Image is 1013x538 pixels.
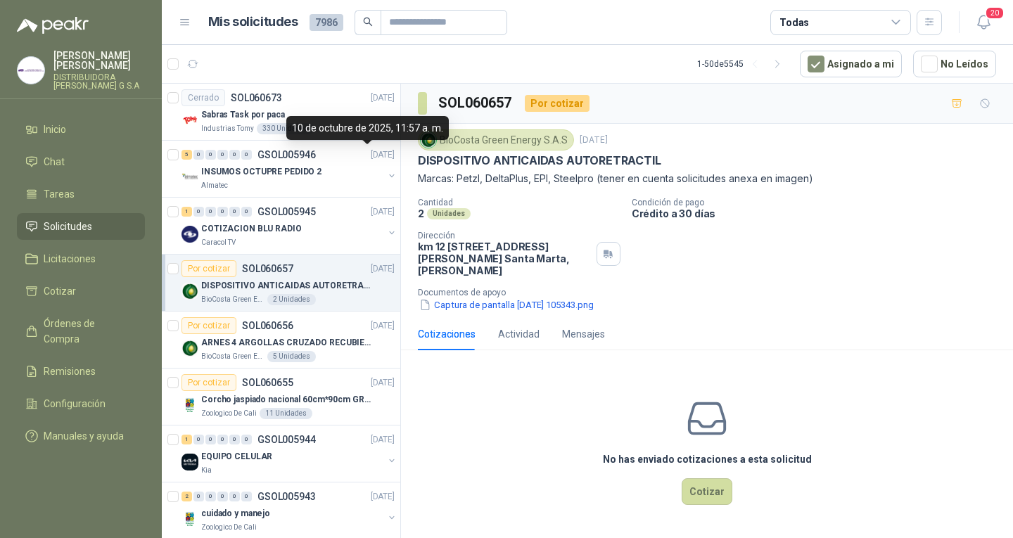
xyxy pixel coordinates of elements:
p: Marcas: Petzl, DeltaPlus, EPI, Steelpro (tener en cuenta solicitudes anexa en imagen) [418,171,996,186]
div: 1 - 50 de 5545 [697,53,789,75]
p: INSUMOS OCTUPRE PEDIDO 2 [201,165,321,179]
a: Configuración [17,390,145,417]
div: 0 [205,150,216,160]
div: Por cotizar [181,260,236,277]
button: Cotizar [682,478,732,505]
p: [DATE] [371,262,395,276]
span: Chat [44,154,65,169]
div: BioCosta Green Energy S.A.S [418,129,574,150]
img: Company Logo [18,57,44,84]
div: 0 [217,150,228,160]
div: 0 [241,435,252,444]
div: 0 [217,435,228,444]
a: 5 0 0 0 0 0 GSOL005946[DATE] Company LogoINSUMOS OCTUPRE PEDIDO 2Almatec [181,146,397,191]
img: Company Logo [181,397,198,414]
img: Company Logo [421,132,436,148]
p: Crédito a 30 días [632,207,1007,219]
div: Cotizaciones [418,326,476,342]
a: 2 0 0 0 0 0 GSOL005943[DATE] Company Logocuidado y manejoZoologico De Cali [181,488,397,533]
img: Company Logo [181,112,198,129]
div: Cerrado [181,89,225,106]
p: Caracol TV [201,237,236,248]
a: Licitaciones [17,245,145,272]
p: Zoologico De Cali [201,408,257,419]
div: 5 Unidades [267,351,316,362]
div: 0 [193,435,204,444]
a: Remisiones [17,358,145,385]
p: Corcho jaspiado nacional 60cm*90cm GROSOR 8MM [201,393,376,406]
p: BioCosta Green Energy S.A.S [201,351,265,362]
span: Remisiones [44,364,96,379]
span: Solicitudes [44,219,92,234]
div: 0 [229,150,240,160]
p: DISPOSITIVO ANTICAIDAS AUTORETRACTIL [418,153,661,168]
p: DISTRIBUIDORA [PERSON_NAME] G S.A [53,73,145,90]
div: 10 de octubre de 2025, 11:57 a. m. [286,116,449,140]
span: Manuales y ayuda [44,428,124,444]
a: Solicitudes [17,213,145,240]
div: 2 Unidades [267,294,316,305]
p: Documentos de apoyo [418,288,1007,297]
h3: SOL060657 [438,92,514,114]
p: SOL060657 [242,264,293,274]
p: Kia [201,465,212,476]
p: Dirección [418,231,591,241]
p: Cantidad [418,198,620,207]
a: Por cotizarSOL060657[DATE] Company LogoDISPOSITIVO ANTICAIDAS AUTORETRACTILBioCosta Green Energy ... [162,255,400,312]
a: Por cotizarSOL060656[DATE] Company LogoARNES 4 ARGOLLAS CRUZADO RECUBIERTO PVCBioCosta Green Ener... [162,312,400,369]
div: 1 [181,207,192,217]
div: Unidades [427,208,471,219]
p: ARNES 4 ARGOLLAS CRUZADO RECUBIERTO PVC [201,336,376,350]
span: Tareas [44,186,75,202]
button: Asignado a mi [800,51,902,77]
div: 0 [205,435,216,444]
button: No Leídos [913,51,996,77]
p: 2 [418,207,424,219]
p: SOL060656 [242,321,293,331]
a: 1 0 0 0 0 0 GSOL005945[DATE] Company LogoCOTIZACION BLU RADIOCaracol TV [181,203,397,248]
p: Almatec [201,180,228,191]
a: Órdenes de Compra [17,310,145,352]
a: CerradoSOL060673[DATE] Company LogoSabras Task por pacaIndustrias Tomy330 Unidades [162,84,400,141]
button: Captura de pantalla [DATE] 105343.png [418,297,595,312]
img: Company Logo [181,511,198,527]
div: 11 Unidades [260,408,312,419]
button: 20 [971,10,996,35]
p: Sabras Task por paca [201,108,285,122]
div: 0 [205,492,216,501]
div: 0 [217,207,228,217]
img: Company Logo [181,454,198,470]
h3: No has enviado cotizaciones a esta solicitud [603,451,812,467]
div: 0 [229,492,240,501]
a: Manuales y ayuda [17,423,145,449]
div: Actividad [498,326,540,342]
div: 0 [193,492,204,501]
a: Inicio [17,116,145,143]
p: GSOL005944 [257,435,316,444]
div: Por cotizar [181,317,236,334]
div: 1 [181,435,192,444]
p: [DATE] [580,134,608,147]
div: 0 [241,207,252,217]
div: 0 [205,207,216,217]
p: DISPOSITIVO ANTICAIDAS AUTORETRACTIL [201,279,376,293]
span: 20 [985,6,1005,20]
p: cuidado y manejo [201,507,270,520]
span: Licitaciones [44,251,96,267]
a: Cotizar [17,278,145,305]
div: 2 [181,492,192,501]
div: 0 [193,207,204,217]
p: BioCosta Green Energy S.A.S [201,294,265,305]
p: [PERSON_NAME] [PERSON_NAME] [53,51,145,70]
img: Company Logo [181,169,198,186]
a: Tareas [17,181,145,207]
div: Por cotizar [181,374,236,391]
p: [DATE] [371,490,395,504]
p: [DATE] [371,319,395,333]
a: Chat [17,148,145,175]
span: Órdenes de Compra [44,316,132,347]
div: 0 [241,492,252,501]
h1: Mis solicitudes [208,12,298,32]
div: 0 [241,150,252,160]
span: search [363,17,373,27]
